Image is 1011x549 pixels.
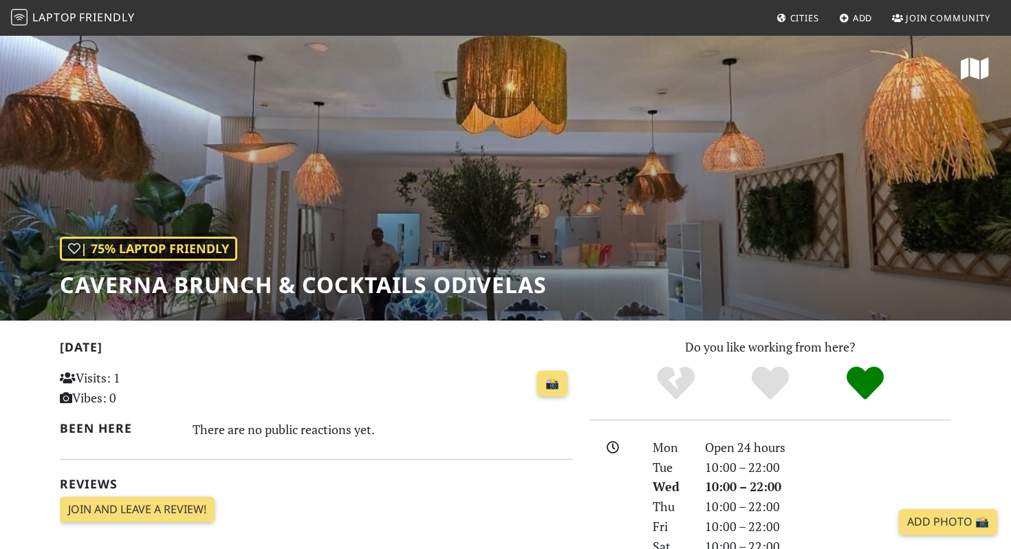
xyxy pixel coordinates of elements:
[899,509,997,535] a: Add Photo 📸
[60,477,573,491] h2: Reviews
[60,340,573,360] h2: [DATE]
[906,12,990,24] span: Join Community
[697,438,959,458] div: Open 24 hours
[79,10,134,25] span: Friendly
[60,237,237,261] div: | 75% Laptop Friendly
[723,365,818,402] div: Yes
[644,497,697,517] div: Thu
[834,6,878,30] a: Add
[60,272,547,298] h1: Caverna Brunch & Cocktails Odivelas
[853,12,873,24] span: Add
[790,12,819,24] span: Cities
[32,10,77,25] span: Laptop
[193,418,574,440] div: There are no public reactions yet.
[771,6,825,30] a: Cities
[644,438,697,458] div: Mon
[644,477,697,497] div: Wed
[60,497,215,523] a: Join and leave a review!
[11,6,135,30] a: LaptopFriendly LaptopFriendly
[537,371,567,397] a: 📸
[60,368,220,408] p: Visits: 1 Vibes: 0
[629,365,724,402] div: No
[644,517,697,537] div: Fri
[887,6,996,30] a: Join Community
[589,337,951,357] p: Do you like working from here?
[697,458,959,477] div: 10:00 – 22:00
[697,517,959,537] div: 10:00 – 22:00
[644,458,697,477] div: Tue
[818,365,913,402] div: Definitely!
[60,421,176,435] h2: Been here
[697,497,959,517] div: 10:00 – 22:00
[697,477,959,497] div: 10:00 – 22:00
[11,9,28,25] img: LaptopFriendly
